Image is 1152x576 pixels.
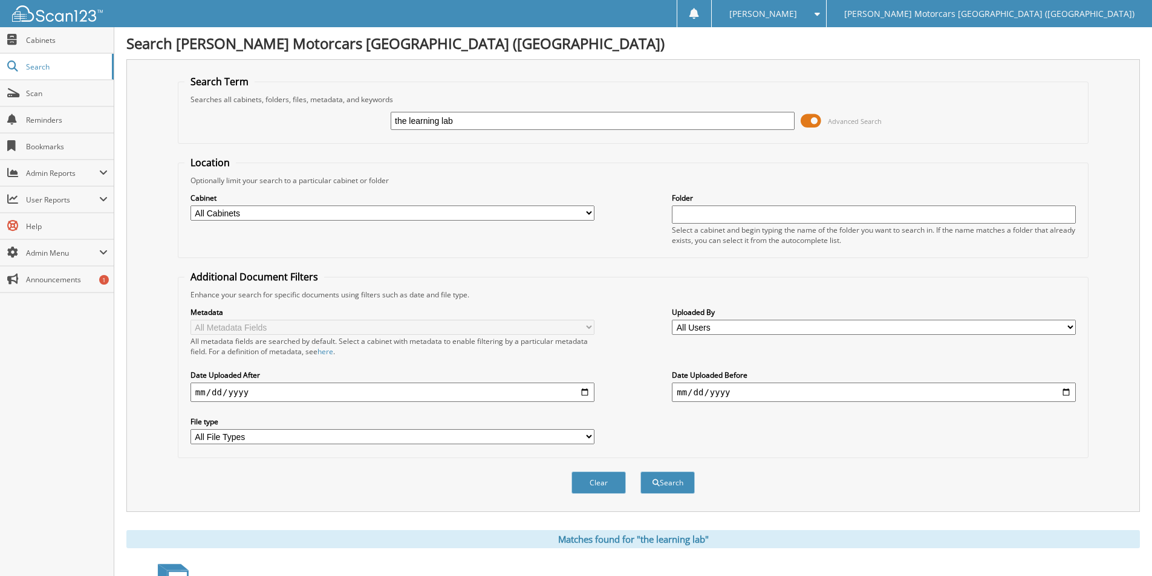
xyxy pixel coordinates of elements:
[26,248,99,258] span: Admin Menu
[26,195,99,205] span: User Reports
[26,35,108,45] span: Cabinets
[26,115,108,125] span: Reminders
[26,168,99,178] span: Admin Reports
[26,141,108,152] span: Bookmarks
[844,10,1134,18] span: [PERSON_NAME] Motorcars [GEOGRAPHIC_DATA] ([GEOGRAPHIC_DATA])
[190,383,594,402] input: start
[672,370,1076,380] label: Date Uploaded Before
[184,175,1082,186] div: Optionally limit your search to a particular cabinet or folder
[99,275,109,285] div: 1
[828,117,882,126] span: Advanced Search
[190,193,594,203] label: Cabinet
[317,346,333,357] a: here
[126,530,1140,548] div: Matches found for "the learning lab"
[672,193,1076,203] label: Folder
[640,471,695,494] button: Search
[26,88,108,99] span: Scan
[190,336,594,357] div: All metadata fields are searched by default. Select a cabinet with metadata to enable filtering b...
[126,33,1140,53] h1: Search [PERSON_NAME] Motorcars [GEOGRAPHIC_DATA] ([GEOGRAPHIC_DATA])
[184,270,324,283] legend: Additional Document Filters
[184,156,236,169] legend: Location
[184,94,1082,105] div: Searches all cabinets, folders, files, metadata, and keywords
[190,370,594,380] label: Date Uploaded After
[184,290,1082,300] div: Enhance your search for specific documents using filters such as date and file type.
[571,471,626,494] button: Clear
[12,5,103,22] img: scan123-logo-white.svg
[190,416,594,427] label: File type
[26,274,108,285] span: Announcements
[672,307,1076,317] label: Uploaded By
[26,221,108,231] span: Help
[190,307,594,317] label: Metadata
[184,75,255,88] legend: Search Term
[26,62,106,72] span: Search
[729,10,797,18] span: [PERSON_NAME]
[672,383,1076,402] input: end
[672,225,1076,245] div: Select a cabinet and begin typing the name of the folder you want to search in. If the name match...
